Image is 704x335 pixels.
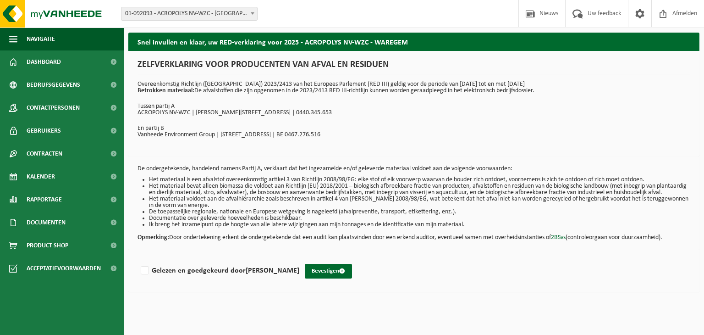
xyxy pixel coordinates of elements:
[137,166,690,172] p: De ondergetekende, handelend namens Partij A, verklaart dat het ingezamelde en/of geleverde mater...
[305,264,352,279] button: Bevestigen
[27,211,66,234] span: Documenten
[27,28,55,50] span: Navigatie
[27,257,101,280] span: Acceptatievoorwaarden
[137,87,194,94] strong: Betrokken materiaal:
[149,183,690,196] li: Het materiaal bevat alleen biomassa die voldoet aan Richtlijn (EU) 2018/2001 – biologisch afbreek...
[27,73,80,96] span: Bedrijfsgegevens
[137,81,690,94] p: Overeenkomstig Richtlijn ([GEOGRAPHIC_DATA]) 2023/2413 van het Europees Parlement (RED III) geldi...
[551,234,566,241] a: 2BSvs
[27,188,62,211] span: Rapportage
[121,7,257,20] span: 01-092093 - ACROPOLYS NV-WZC - WAREGEM
[27,165,55,188] span: Kalender
[149,209,690,215] li: De toepasselijke regionale, nationale en Europese wetgeving is nageleefd (afvalpreventie, transpo...
[149,222,690,228] li: Ik breng het inzamelpunt op de hoogte van alle latere wijzigingen aan mijn tonnages en de identif...
[27,234,68,257] span: Product Shop
[137,234,169,241] strong: Opmerking:
[27,142,62,165] span: Contracten
[139,264,299,278] label: Gelezen en goedgekeurd door
[27,50,61,73] span: Dashboard
[137,60,690,74] h1: ZELFVERKLARING VOOR PRODUCENTEN VAN AFVAL EN RESIDUEN
[27,119,61,142] span: Gebruikers
[246,267,299,274] strong: [PERSON_NAME]
[149,196,690,209] li: Het materiaal voldoet aan de afvalhiërarchie zoals beschreven in artikel 4 van [PERSON_NAME] 2008...
[128,33,699,50] h2: Snel invullen en klaar, uw RED-verklaring voor 2025 - ACROPOLYS NV-WZC - WAREGEM
[137,228,690,241] p: Door ondertekening erkent de ondergetekende dat een audit kan plaatsvinden door een erkend audito...
[137,132,690,138] p: Vanheede Environment Group | [STREET_ADDRESS] | BE 0467.276.516
[121,7,258,21] span: 01-092093 - ACROPOLYS NV-WZC - WAREGEM
[137,125,690,132] p: En partij B
[149,215,690,222] li: Documentatie over geleverde hoeveelheden is beschikbaar.
[149,177,690,183] li: Het materiaal is een afvalstof overeenkomstig artikel 3 van Richtlijn 2008/98/EG: elke stof of el...
[137,103,690,110] p: Tussen partij A
[137,110,690,116] p: ACROPOLYS NV-WZC | [PERSON_NAME][STREET_ADDRESS] | 0440.345.653
[27,96,80,119] span: Contactpersonen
